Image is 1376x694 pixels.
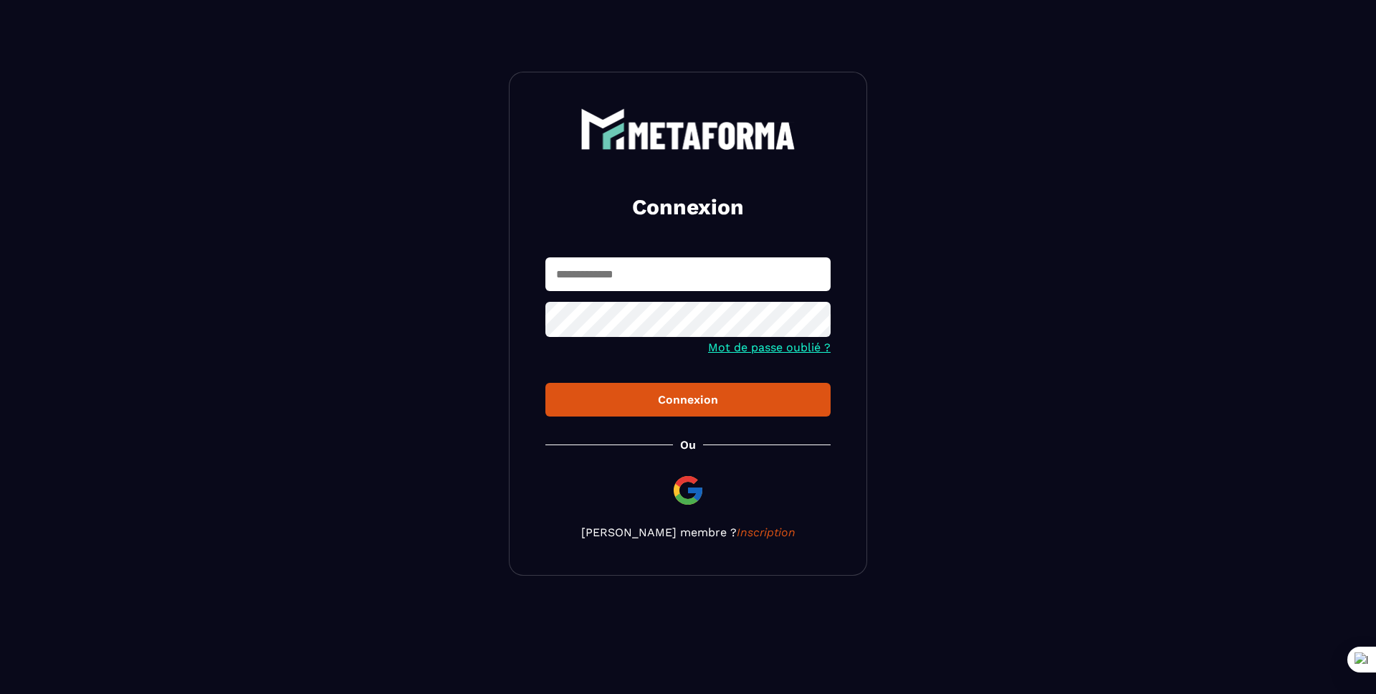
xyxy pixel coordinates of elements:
p: Ou [680,438,696,452]
a: logo [545,108,831,150]
button: Connexion [545,383,831,417]
div: Connexion [557,393,819,407]
p: [PERSON_NAME] membre ? [545,526,831,539]
img: google [671,473,705,508]
a: Mot de passe oublié ? [708,341,831,354]
h2: Connexion [563,193,813,222]
a: Inscription [737,526,795,539]
img: logo [580,108,795,150]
